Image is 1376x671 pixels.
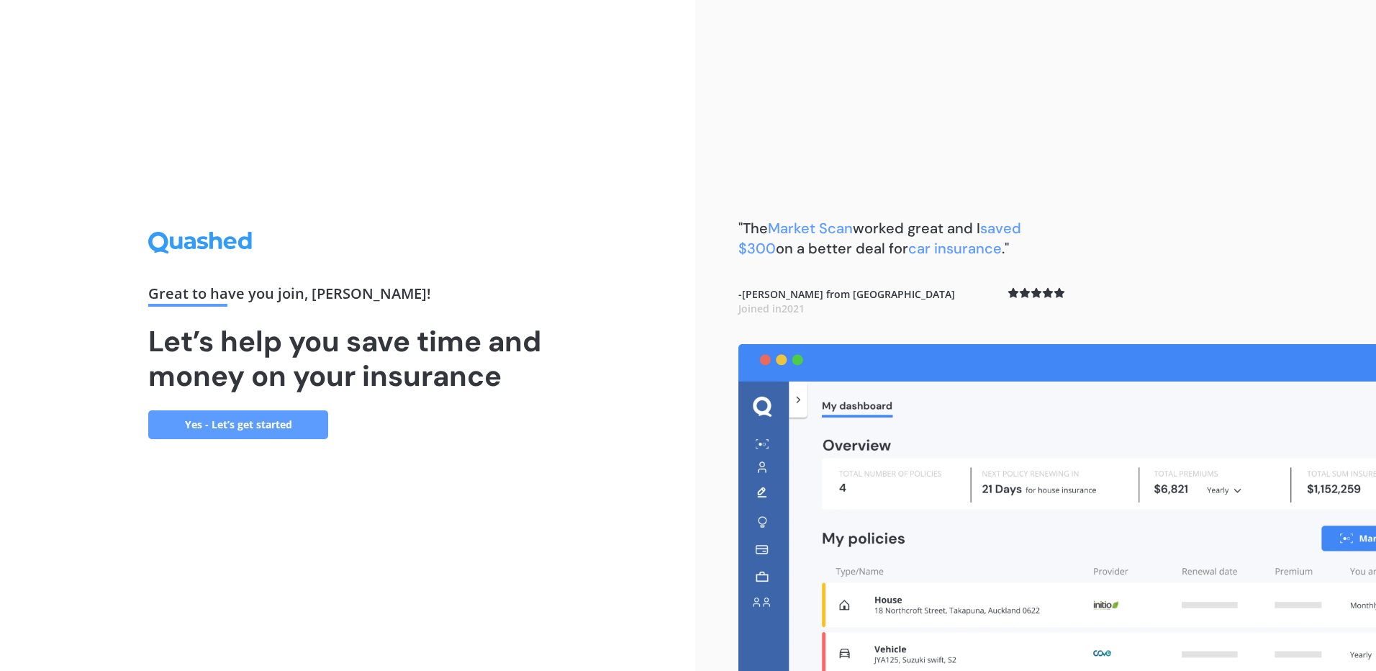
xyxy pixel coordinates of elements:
span: Joined in 2021 [738,302,805,315]
img: dashboard.webp [738,344,1376,671]
b: "The worked great and I on a better deal for ." [738,219,1021,258]
b: - [PERSON_NAME] from [GEOGRAPHIC_DATA] [738,287,955,315]
span: Market Scan [768,219,853,238]
h1: Let’s help you save time and money on your insurance [148,324,547,393]
span: car insurance [908,239,1002,258]
div: Great to have you join , [PERSON_NAME] ! [148,287,547,307]
span: saved $300 [738,219,1021,258]
a: Yes - Let’s get started [148,410,328,439]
